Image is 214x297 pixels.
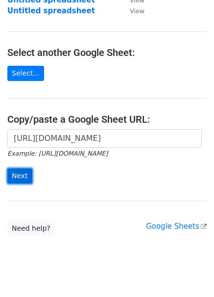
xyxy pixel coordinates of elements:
iframe: Chat Widget [165,250,214,297]
h4: Copy/paste a Google Sheet URL: [7,113,207,125]
a: Google Sheets [146,222,207,231]
a: Need help? [7,221,55,236]
input: Next [7,168,32,184]
small: Example: [URL][DOMAIN_NAME] [7,150,108,157]
a: View [120,6,144,15]
h4: Select another Google Sheet: [7,47,207,58]
input: Paste your Google Sheet URL here [7,129,202,148]
a: Untitled spreadsheet [7,6,95,15]
small: View [130,7,144,15]
a: Select... [7,66,44,81]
